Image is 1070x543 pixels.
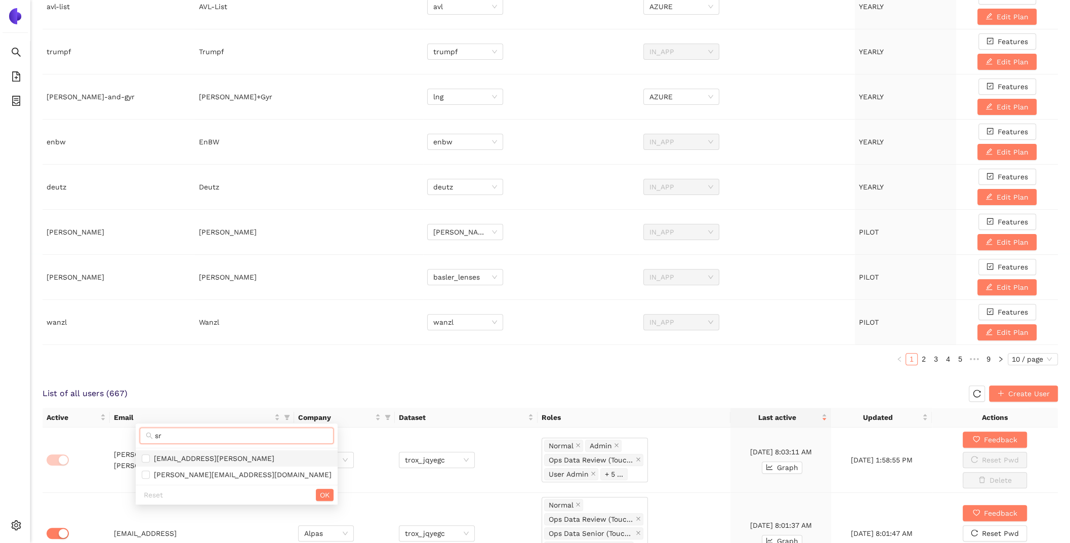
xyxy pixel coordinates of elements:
span: edit [985,58,993,66]
span: close [575,443,581,449]
span: [EMAIL_ADDRESS][PERSON_NAME] [150,454,274,462]
td: [PERSON_NAME][EMAIL_ADDRESS][PERSON_NAME] [110,428,295,493]
button: check-squareFeatures [978,304,1036,320]
a: 9 [983,354,994,365]
button: reloadReset Pwd [963,525,1027,541]
span: Edit Plan [997,282,1028,293]
button: check-squareFeatures [978,79,1036,95]
span: AZURE [649,89,713,104]
li: 2 [918,353,930,365]
span: Last active [734,412,819,423]
span: heart [973,509,980,517]
span: deutz [433,179,497,195]
span: edit [985,13,993,21]
td: [PERSON_NAME]-and-gyr [43,74,195,120]
li: 1 [906,353,918,365]
span: Edit Plan [997,146,1028,158]
span: Ops Data Review (Toucan) [549,514,634,525]
span: Feedback [984,508,1017,519]
td: [PERSON_NAME] [43,210,195,255]
span: [PERSON_NAME][EMAIL_ADDRESS][DOMAIN_NAME] [150,471,332,479]
span: User Admin [549,469,589,480]
button: reload [969,385,985,402]
span: Normal [544,499,583,511]
td: enbw [43,120,195,165]
td: PILOT [855,300,957,345]
td: Wanzl [195,300,423,345]
td: wanzl [43,300,195,345]
span: setting [11,517,21,537]
span: Alpas [304,526,348,541]
span: Normal [549,499,573,511]
span: Normal [549,440,573,451]
span: Feedback [984,434,1017,445]
span: Edit Plan [997,237,1028,248]
li: 9 [982,353,995,365]
span: trox_jqyegc [405,452,469,468]
button: editEdit Plan [977,144,1037,160]
span: line-chart [766,463,773,472]
td: PILOT [855,210,957,255]
button: check-squareFeatures [978,169,1036,185]
span: Features [998,126,1028,137]
span: Company [298,412,373,423]
span: container [11,92,21,112]
span: 10 / page [1012,354,1054,365]
span: IN_APP [649,224,713,240]
span: IN_APP [649,179,713,195]
span: edit [985,103,993,111]
td: Trumpf [195,29,423,74]
td: YEARLY [855,74,957,120]
td: deutz [43,165,195,210]
span: Features [998,81,1028,92]
td: YEARLY [855,120,957,165]
span: Features [998,216,1028,227]
span: search [11,44,21,64]
a: 5 [955,354,966,365]
span: filter [383,410,393,425]
button: Reset [140,489,167,501]
span: Ops Data Senior (Toucan) [549,528,634,539]
span: Edit Plan [997,56,1028,67]
span: filter [282,410,292,425]
a: 4 [942,354,954,365]
span: close [614,443,619,449]
span: close [591,471,596,477]
span: Graph [777,462,798,473]
span: close [636,530,641,536]
button: plusCreate User [989,385,1058,402]
button: check-squareFeatures [978,214,1036,230]
span: trumpf [433,44,497,59]
li: 4 [942,353,954,365]
span: Edit Plan [997,101,1028,112]
th: this column's title is Active,this column is sortable [43,408,110,428]
span: edit [985,193,993,201]
span: close [636,516,641,522]
span: Admin [590,440,612,451]
span: IN_APP [649,315,713,330]
span: reload [971,529,978,537]
button: heartFeedback [963,505,1027,521]
span: edit [985,328,993,336]
button: editEdit Plan [977,324,1037,340]
span: Email [114,412,273,423]
span: filter [385,414,391,420]
button: left [893,353,906,365]
img: Logo [7,8,23,24]
a: 2 [918,354,929,365]
li: Next 5 Pages [966,353,982,365]
th: Roles [538,408,730,428]
span: Reset Pwd [982,528,1019,539]
span: right [998,356,1004,362]
span: wanzl [433,315,497,330]
span: basler_lenses [433,269,497,285]
span: heart [973,436,980,444]
button: check-squareFeatures [978,33,1036,50]
td: EnBW [195,120,423,165]
span: Features [998,306,1028,318]
td: [PERSON_NAME] [43,255,195,300]
a: 1 [906,354,917,365]
button: editEdit Plan [977,189,1037,205]
td: [PERSON_NAME]+Gyr [195,74,423,120]
span: lng [433,89,497,104]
